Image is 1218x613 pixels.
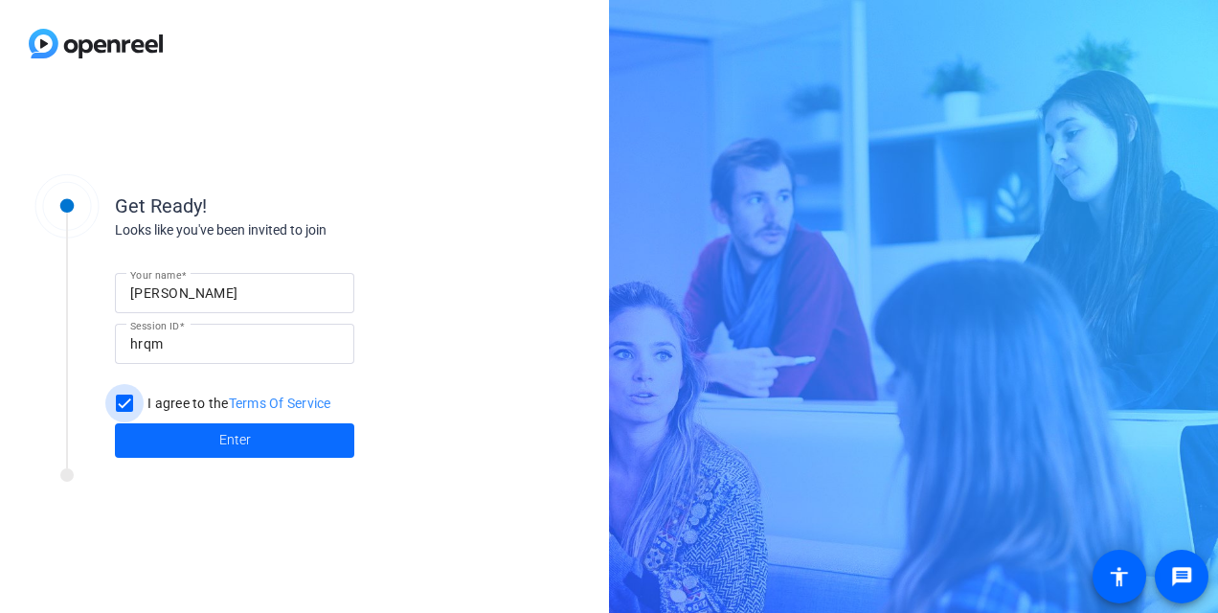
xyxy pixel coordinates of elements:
mat-icon: accessibility [1108,565,1131,588]
span: Enter [219,430,251,450]
mat-label: Session ID [130,320,179,331]
button: Enter [115,423,354,458]
div: Get Ready! [115,192,498,220]
mat-label: Your name [130,269,181,281]
label: I agree to the [144,394,331,413]
div: Looks like you've been invited to join [115,220,498,240]
a: Terms Of Service [229,396,331,411]
mat-icon: message [1170,565,1193,588]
